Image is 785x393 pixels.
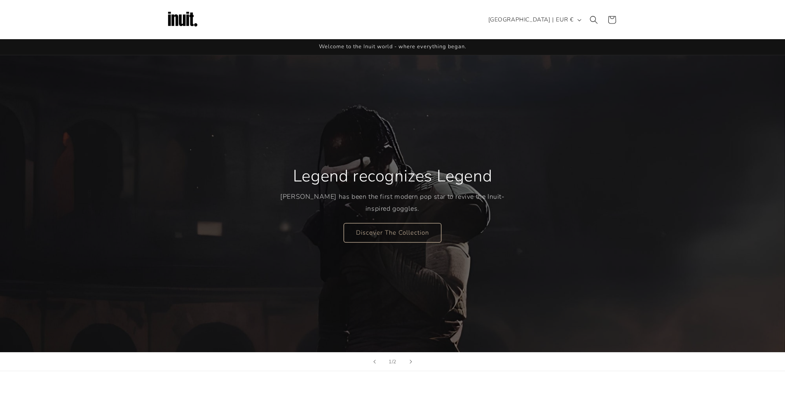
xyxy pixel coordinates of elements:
[344,223,441,242] a: Discover The Collection
[293,165,492,187] h2: Legend recognizes Legend
[366,353,384,371] button: Previous slide
[585,11,603,29] summary: Search
[483,12,585,28] button: [GEOGRAPHIC_DATA] | EUR €
[389,358,392,366] span: 1
[488,15,574,24] span: [GEOGRAPHIC_DATA] | EUR €
[280,191,505,215] p: [PERSON_NAME] has been the first modern pop star to revive the Inuit-inspired goggles.
[402,353,420,371] button: Next slide
[319,43,466,50] span: Welcome to the Inuit world - where everything began.
[166,3,199,36] img: Inuit Logo
[166,39,619,55] div: Announcement
[392,358,394,366] span: /
[393,358,396,366] span: 2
